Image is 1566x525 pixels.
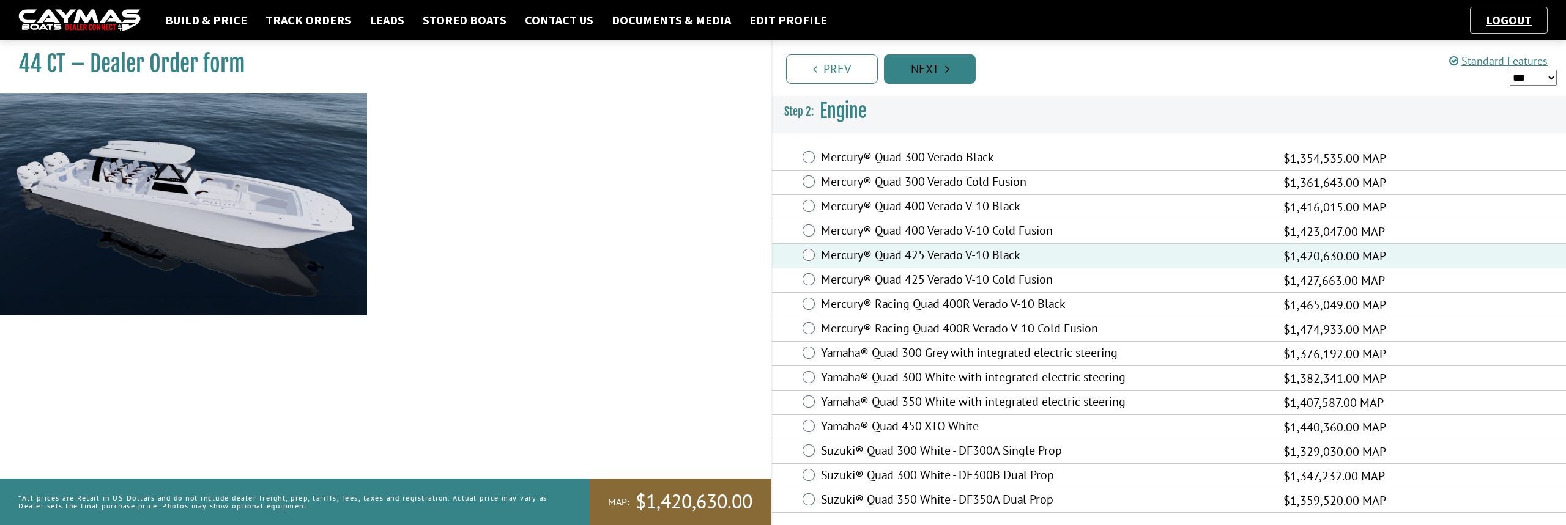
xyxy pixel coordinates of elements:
[608,496,629,508] span: MAP:
[590,479,771,525] a: MAP:$1,420,630.00
[821,248,1268,265] label: Mercury® Quad 425 Verado V-10 Black
[821,296,1268,314] label: Mercury® Racing Quad 400R Verado V-10 Black
[772,89,1566,134] h3: Engine
[1283,174,1386,192] span: $1,361,643.00 MAP
[821,321,1268,339] label: Mercury® Racing Quad 400R Verado V-10 Cold Fusion
[1283,149,1386,167] span: $1,354,535.00 MAP
[259,12,357,28] a: Track Orders
[783,53,1566,84] ul: Pagination
[159,12,253,28] a: Build & Price
[1283,394,1384,412] span: $1,407,587.00 MAP
[1283,247,1386,265] span: $1,420,630.00 MAP
[821,199,1268,216] label: Mercury® Quad 400 Verado V-10 Black
[821,223,1268,241] label: Mercury® Quad 400 Verado V-10 Cold Fusion
[1283,491,1386,510] span: $1,359,520.00 MAP
[606,12,737,28] a: Documents & Media
[18,50,740,78] h1: 44 CT – Dealer Order form
[1283,198,1386,216] span: $1,416,015.00 MAP
[821,492,1268,510] label: Suzuki® Quad 350 White - DF350A Dual Prop
[743,12,833,28] a: Edit Profile
[636,489,752,515] span: $1,420,630.00
[417,12,513,28] a: Stored Boats
[1283,320,1386,339] span: $1,474,933.00 MAP
[1283,442,1386,461] span: $1,329,030.00 MAP
[519,12,599,28] a: Contact Us
[821,370,1268,387] label: Yamaha® Quad 300 White with integrated electric steering
[1283,271,1385,290] span: $1,427,663.00 MAP
[1480,12,1538,28] a: Logout
[821,443,1268,461] label: Suzuki® Quad 300 White - DF300A Single Prop
[821,419,1268,436] label: Yamaha® Quad 450 XTO White
[884,54,976,84] a: Next
[1283,369,1386,387] span: $1,382,341.00 MAP
[821,272,1268,290] label: Mercury® Quad 425 Verado V-10 Cold Fusion
[18,9,141,32] img: caymas-dealer-connect-2ed40d3bc7270c1d8d7ffb4b79bf05adc795679939227970def78ec6f6c03838.gif
[1283,296,1386,314] span: $1,465,049.00 MAP
[1449,54,1548,68] a: Standard Features
[1283,467,1385,485] span: $1,347,232.00 MAP
[1283,418,1386,436] span: $1,440,360.00 MAP
[363,12,410,28] a: Leads
[821,150,1268,167] label: Mercury® Quad 300 Verado Black
[18,488,562,516] p: *All prices are Retail in US Dollars and do not include dealer freight, prep, tariffs, fees, taxe...
[786,54,878,84] a: Prev
[821,345,1268,363] label: Yamaha® Quad 300 Grey with integrated electric steering
[821,468,1268,485] label: Suzuki® Quad 300 White - DF300B Dual Prop
[1283,345,1386,363] span: $1,376,192.00 MAP
[821,174,1268,192] label: Mercury® Quad 300 Verado Cold Fusion
[821,394,1268,412] label: Yamaha® Quad 350 White with integrated electric steering
[1283,222,1385,241] span: $1,423,047.00 MAP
